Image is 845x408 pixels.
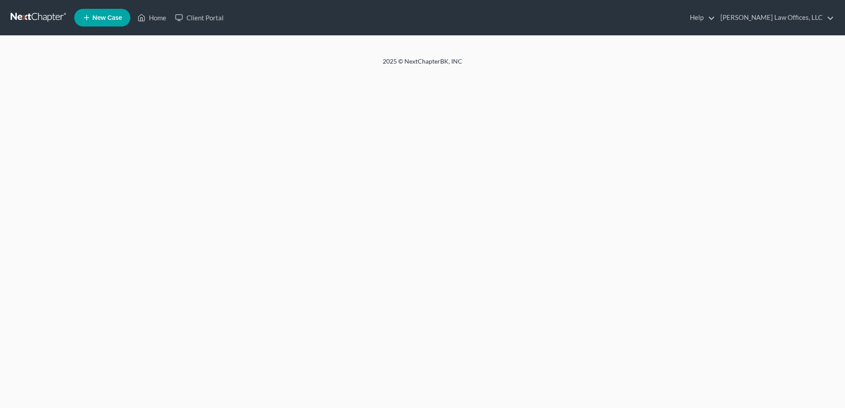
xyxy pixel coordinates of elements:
[171,10,228,26] a: Client Portal
[685,10,715,26] a: Help
[716,10,834,26] a: [PERSON_NAME] Law Offices, LLC
[74,9,130,26] new-legal-case-button: New Case
[133,10,171,26] a: Home
[171,57,674,73] div: 2025 © NextChapterBK, INC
